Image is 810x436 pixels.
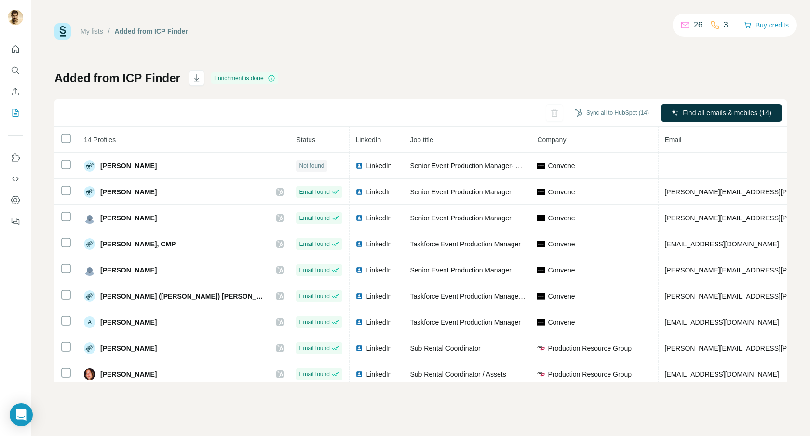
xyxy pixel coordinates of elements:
img: company-logo [537,266,545,274]
li: / [108,27,110,36]
span: Company [537,136,566,144]
span: Email found [299,344,329,353]
span: [PERSON_NAME] [100,343,157,353]
span: [PERSON_NAME] [100,161,157,171]
img: LinkedIn logo [355,162,363,170]
img: company-logo [537,240,545,248]
div: A [84,316,95,328]
span: 14 Profiles [84,136,116,144]
span: Sub Rental Coordinator / Assets [410,370,506,378]
span: LinkedIn [366,161,391,171]
img: Avatar [84,212,95,224]
button: Find all emails & mobiles (14) [661,104,782,122]
span: Convene [548,291,575,301]
span: Production Resource Group [548,343,632,353]
span: LinkedIn [366,265,391,275]
span: Convene [548,317,575,327]
h1: Added from ICP Finder [54,70,180,86]
span: Convene [548,213,575,223]
span: Email found [299,370,329,379]
span: Convene [548,239,575,249]
img: company-logo [537,344,545,352]
div: Enrichment is done [211,72,278,84]
span: [EMAIL_ADDRESS][DOMAIN_NAME] [664,370,779,378]
span: [PERSON_NAME] [100,369,157,379]
button: Sync all to HubSpot (14) [568,106,656,120]
img: Avatar [84,342,95,354]
img: LinkedIn logo [355,318,363,326]
span: Senior Event Production Manager [410,188,511,196]
span: LinkedIn [366,213,391,223]
img: Avatar [84,160,95,172]
button: My lists [8,104,23,122]
span: [PERSON_NAME] [100,187,157,197]
span: LinkedIn [366,291,391,301]
button: Buy credits [744,18,789,32]
img: Surfe Logo [54,23,71,40]
img: company-logo [537,292,545,300]
img: Avatar [84,368,95,380]
img: LinkedIn logo [355,292,363,300]
img: Avatar [84,186,95,198]
img: LinkedIn logo [355,266,363,274]
span: [PERSON_NAME] ([PERSON_NAME]) [PERSON_NAME] [100,291,267,301]
img: LinkedIn logo [355,240,363,248]
div: Open Intercom Messenger [10,403,33,426]
span: LinkedIn [366,317,391,327]
span: Taskforce Event Production Manager [410,240,521,248]
img: Avatar [84,264,95,276]
img: LinkedIn logo [355,214,363,222]
img: LinkedIn logo [355,370,363,378]
p: 26 [694,19,702,31]
span: Email found [299,292,329,300]
span: Find all emails & mobiles (14) [683,108,771,118]
a: My lists [81,27,103,35]
span: Email found [299,266,329,274]
span: [EMAIL_ADDRESS][DOMAIN_NAME] [664,318,779,326]
span: Taskforce Event Production Manager [410,318,521,326]
img: company-logo [537,188,545,196]
img: LinkedIn logo [355,188,363,196]
span: Production Resource Group [548,369,632,379]
span: Status [296,136,315,144]
span: Senior Event Production Manager [410,266,511,274]
span: Email found [299,214,329,222]
img: Avatar [84,290,95,302]
span: LinkedIn [355,136,381,144]
button: Search [8,62,23,79]
img: company-logo [537,214,545,222]
button: Use Surfe API [8,170,23,188]
button: Use Surfe on LinkedIn [8,149,23,166]
img: Avatar [84,238,95,250]
span: Convene [548,265,575,275]
span: [PERSON_NAME] [100,213,157,223]
button: Feedback [8,213,23,230]
span: Email found [299,318,329,327]
img: LinkedIn logo [355,344,363,352]
span: Convene [548,187,575,197]
button: Dashboard [8,191,23,209]
span: Job title [410,136,433,144]
span: Email found [299,240,329,248]
p: 3 [724,19,728,31]
span: Sub Rental Coordinator [410,344,480,352]
span: [PERSON_NAME] [100,317,157,327]
img: Avatar [8,10,23,25]
button: Enrich CSV [8,83,23,100]
span: LinkedIn [366,369,391,379]
div: Added from ICP Finder [115,27,188,36]
span: [PERSON_NAME], CMP [100,239,175,249]
img: company-logo [537,370,545,378]
span: Senior Event Production Manager- Experiential Events [410,162,573,170]
img: company-logo [537,162,545,170]
span: Not found [299,162,324,170]
span: [PERSON_NAME] [100,265,157,275]
span: Email [664,136,681,144]
span: Taskforce Event Production Manager, [GEOGRAPHIC_DATA] [410,292,594,300]
img: company-logo [537,318,545,326]
span: LinkedIn [366,343,391,353]
span: [EMAIL_ADDRESS][DOMAIN_NAME] [664,240,779,248]
span: Email found [299,188,329,196]
span: Senior Event Production Manager [410,214,511,222]
span: LinkedIn [366,187,391,197]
